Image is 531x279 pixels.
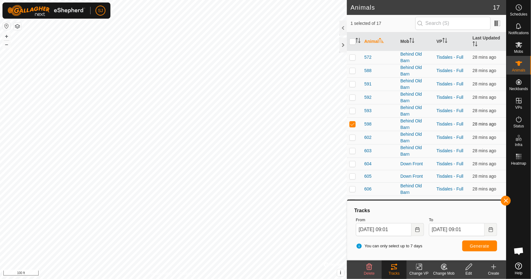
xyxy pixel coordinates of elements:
[364,121,371,127] span: 598
[149,271,172,277] a: Privacy Policy
[400,199,431,205] div: Down Front
[400,173,431,180] div: Down Front
[436,161,463,166] a: Tisdales - Full
[515,106,522,109] span: VPs
[400,64,431,77] div: Behind Old Barn
[415,17,491,30] input: Search (S)
[364,94,371,101] span: 592
[351,4,493,11] h2: Animals
[353,207,500,214] div: Tracks
[456,271,481,276] div: Edit
[400,78,431,91] div: Behind Old Barn
[3,22,10,30] button: Reset Map
[473,42,477,47] p-sorticon: Activate to sort
[473,81,496,86] span: 10 Oct 2025, 8:36 am
[473,55,496,60] span: 10 Oct 2025, 8:36 am
[3,41,10,48] button: –
[462,240,497,251] button: Generate
[436,95,463,100] a: Tisdales - Full
[412,223,424,236] button: Choose Date
[379,39,384,44] p-sorticon: Activate to sort
[351,20,415,27] span: 1 selected of 17
[356,217,424,223] label: From
[398,32,434,51] th: Mob
[364,67,371,74] span: 588
[179,271,198,277] a: Contact Us
[436,186,463,191] a: Tisdales - Full
[400,104,431,117] div: Behind Old Barn
[470,32,506,51] th: Last Updated
[514,50,523,53] span: Mobs
[409,39,414,44] p-sorticon: Activate to sort
[356,243,422,249] span: You can only select up to 7 days
[473,121,496,126] span: 10 Oct 2025, 8:36 am
[511,162,526,165] span: Heatmap
[509,31,529,35] span: Notifications
[510,242,528,260] div: Open chat
[473,174,496,179] span: 10 Oct 2025, 8:36 am
[436,148,463,153] a: Tisdales - Full
[400,91,431,104] div: Behind Old Barn
[364,271,375,276] span: Delete
[493,3,500,12] span: 17
[436,121,463,126] a: Tisdales - Full
[364,54,371,61] span: 572
[434,32,470,51] th: VP
[512,68,525,72] span: Animals
[436,108,463,113] a: Tisdales - Full
[436,135,463,140] a: Tisdales - Full
[485,223,497,236] button: Choose Date
[510,12,527,16] span: Schedules
[473,108,496,113] span: 10 Oct 2025, 8:36 am
[340,270,341,275] span: i
[400,131,431,144] div: Behind Old Barn
[431,271,456,276] div: Change Mob
[364,81,371,87] span: 591
[364,134,371,141] span: 602
[400,51,431,64] div: Behind Old Barn
[364,148,371,154] span: 603
[382,271,407,276] div: Tracks
[509,87,528,91] span: Neckbands
[442,39,447,44] p-sorticon: Activate to sort
[473,135,496,140] span: 10 Oct 2025, 8:36 am
[400,118,431,131] div: Behind Old Barn
[473,95,496,100] span: 10 Oct 2025, 8:36 am
[3,33,10,40] button: +
[473,68,496,73] span: 10 Oct 2025, 8:36 am
[400,144,431,158] div: Behind Old Barn
[436,55,463,60] a: Tisdales - Full
[356,39,361,44] p-sorticon: Activate to sort
[515,143,522,147] span: Infra
[98,7,103,14] span: SJ
[436,68,463,73] a: Tisdales - Full
[473,186,496,191] span: 10 Oct 2025, 8:35 am
[364,186,371,192] span: 606
[400,183,431,196] div: Behind Old Barn
[400,161,431,167] div: Down Front
[364,173,371,180] span: 605
[481,271,506,276] div: Create
[337,269,344,276] button: i
[506,260,531,277] a: Help
[473,148,496,153] span: 10 Oct 2025, 8:36 am
[364,199,371,205] span: 608
[470,244,489,249] span: Generate
[473,161,496,166] span: 10 Oct 2025, 8:36 am
[407,271,431,276] div: Change VP
[513,124,524,128] span: Status
[364,107,371,114] span: 593
[515,271,523,275] span: Help
[362,32,398,51] th: Animal
[14,23,21,30] button: Map Layers
[364,161,371,167] span: 604
[429,217,497,223] label: To
[436,81,463,86] a: Tisdales - Full
[7,5,85,16] img: Gallagher Logo
[436,174,463,179] a: Tisdales - Full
